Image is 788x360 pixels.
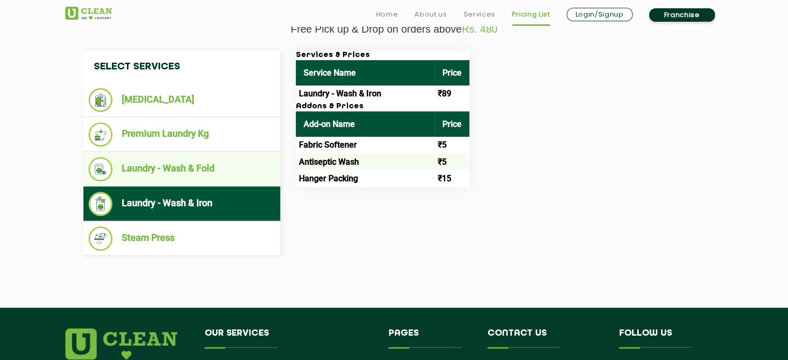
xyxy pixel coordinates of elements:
img: Laundry - Wash & Fold [89,157,113,181]
th: Price [435,60,469,85]
th: Add-on Name [296,111,435,137]
img: logo.png [65,328,177,359]
h4: Our Services [205,328,374,348]
li: [MEDICAL_DATA] [89,88,275,112]
img: Premium Laundry Kg [89,122,113,147]
td: ₹5 [435,153,469,170]
li: Steam Press [89,226,275,251]
p: Free Pick up & Drop on orders above [65,23,723,35]
a: Pricing List [512,8,550,21]
a: Franchise [649,8,715,22]
td: ₹5 [435,137,469,153]
td: Antiseptic Wash [296,153,435,170]
h3: Services & Prices [296,51,469,60]
td: Laundry - Wash & Iron [296,85,435,102]
a: Home [376,8,398,21]
td: ₹15 [435,170,469,186]
img: UClean Laundry and Dry Cleaning [65,7,112,20]
li: Premium Laundry Kg [89,122,275,147]
td: ₹89 [435,85,469,102]
li: Laundry - Wash & Iron [89,192,275,216]
td: Fabric Softener [296,137,435,153]
img: Laundry - Wash & Iron [89,192,113,216]
a: Login/Signup [567,8,633,21]
h4: Follow us [619,328,710,348]
a: Services [463,8,495,21]
h4: Contact us [488,328,604,348]
h4: Pages [389,328,472,348]
h4: Select Services [83,51,280,83]
th: Price [435,111,469,137]
img: Dry Cleaning [89,88,113,112]
th: Service Name [296,60,435,85]
td: Hanger Packing [296,170,435,186]
h3: Addons & Prices [296,102,469,111]
img: Steam Press [89,226,113,251]
span: Rs. 480 [462,23,497,35]
a: About us [414,8,447,21]
li: Laundry - Wash & Fold [89,157,275,181]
